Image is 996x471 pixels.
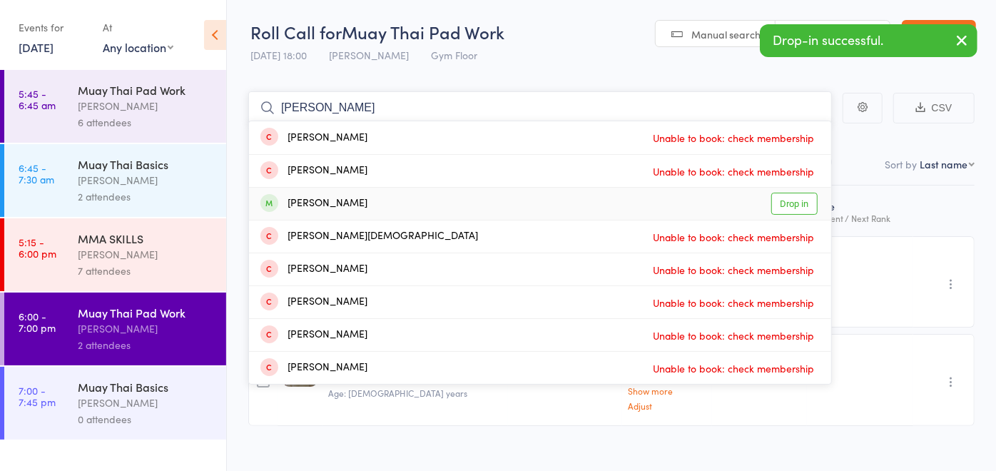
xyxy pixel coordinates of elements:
span: Unable to book: check membership [649,226,818,248]
button: CSV [893,93,975,123]
a: 7:00 -7:45 pmMuay Thai Basics[PERSON_NAME]0 attendees [4,367,226,440]
div: - [813,353,908,365]
div: [PERSON_NAME] [78,172,214,188]
div: [PERSON_NAME] [260,130,367,146]
div: Drop-in successful. [760,24,977,57]
span: Age: [DEMOGRAPHIC_DATA] years [328,387,467,399]
span: Unable to book: check membership [649,259,818,280]
div: Last name [920,157,967,171]
span: [DATE] 18:00 [250,48,307,62]
a: [DATE] [19,39,54,55]
a: 5:45 -6:45 amMuay Thai Pad Work[PERSON_NAME]6 attendees [4,70,226,143]
a: Show more [628,386,706,395]
div: Events for [19,16,88,39]
label: Sort by [885,157,917,171]
div: 7 attendees [78,263,214,279]
div: [PERSON_NAME] [260,360,367,376]
div: [PERSON_NAME] [260,294,367,310]
div: 6 attendees [78,114,214,131]
span: Unable to book: check membership [649,292,818,313]
span: Muay Thai Pad Work [342,20,504,44]
div: [PERSON_NAME] [260,261,367,278]
span: [PERSON_NAME] [329,48,409,62]
div: Style [807,192,913,230]
div: - [813,255,908,268]
input: Search by name [248,91,832,124]
span: Unable to book: check membership [649,127,818,148]
div: 2 attendees [78,188,214,205]
span: Manual search [691,27,761,41]
div: [PERSON_NAME][DEMOGRAPHIC_DATA] [260,228,478,245]
time: 6:45 - 7:30 am [19,162,54,185]
span: Unable to book: check membership [649,325,818,346]
span: Unable to book: check membership [649,161,818,182]
div: $49.00 [628,353,706,410]
div: [PERSON_NAME] [78,98,214,114]
div: 0 attendees [78,411,214,427]
span: Roll Call for [250,20,342,44]
a: Exit roll call [902,20,976,49]
div: [PERSON_NAME] [78,395,214,411]
time: 5:15 - 6:00 pm [19,236,56,259]
div: [PERSON_NAME] [260,196,367,212]
div: [PERSON_NAME] [78,246,214,263]
div: Muay Thai Pad Work [78,305,214,320]
span: Gym Floor [431,48,477,62]
time: 6:00 - 7:00 pm [19,310,56,333]
div: Muay Thai Basics [78,156,214,172]
a: Drop in [771,193,818,215]
div: MMA SKILLS [78,231,214,246]
a: 5:15 -6:00 pmMMA SKILLS[PERSON_NAME]7 attendees [4,218,226,291]
div: [PERSON_NAME] [78,320,214,337]
div: Any location [103,39,173,55]
div: Muay Thai Basics [78,379,214,395]
a: 6:00 -7:00 pmMuay Thai Pad Work[PERSON_NAME]2 attendees [4,293,226,365]
div: 2 attendees [78,337,214,353]
div: Muay Thai Pad Work [78,82,214,98]
a: 6:45 -7:30 amMuay Thai Basics[PERSON_NAME]2 attendees [4,144,226,217]
div: Current / Next Rank [813,213,908,223]
div: At [103,16,173,39]
time: 5:45 - 6:45 am [19,88,56,111]
time: 7:00 - 7:45 pm [19,385,56,407]
div: [PERSON_NAME] [260,327,367,343]
a: Adjust [628,401,706,410]
span: Unable to book: check membership [649,358,818,379]
div: [PERSON_NAME] [260,163,367,179]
